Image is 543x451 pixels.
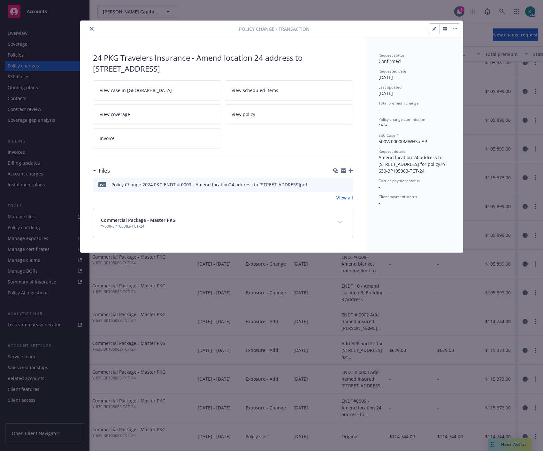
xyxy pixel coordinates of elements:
[239,26,310,32] span: Policy change - Transaction
[93,209,353,237] div: Commercial Package - Master PKGY-630-3P105083-TCT-24expand content
[335,217,345,228] button: expand content
[100,135,115,142] span: Invoice
[88,25,96,33] button: close
[379,184,380,190] span: -
[336,194,353,201] a: View all
[379,178,420,183] span: Carrier payment status
[93,128,221,148] a: Invoice
[379,117,425,122] span: Policy change commission
[379,149,406,154] span: Request details
[98,182,106,187] span: pdf
[379,154,447,174] span: Amend location 24 address to [STREET_ADDRESS] for policy#Y-630-3P105083-TCT-24
[379,106,380,113] span: -
[101,217,176,223] span: Commercial Package - Master PKG
[379,200,380,206] span: -
[379,133,399,138] span: SSC Case #
[379,58,401,64] span: Confirmed
[379,122,387,128] span: 15%
[99,167,110,175] h3: Files
[379,52,405,58] span: Request status
[334,181,340,188] button: download file
[232,87,278,94] span: View scheduled items
[379,74,393,80] span: [DATE]
[111,181,307,188] div: Policy Change 2024 PKG ENDT # 0009 - Amend location24 address to [STREET_ADDRESS]pdf
[379,90,393,96] span: [DATE]
[345,181,350,188] button: preview file
[232,111,255,118] span: View policy
[93,52,353,74] div: 24 PKG Travelers Insurance - Amend location 24 address to [STREET_ADDRESS]
[93,80,221,100] a: View case in [GEOGRAPHIC_DATA]
[225,104,353,124] a: View policy
[225,80,353,100] a: View scheduled items
[379,68,406,74] span: Requested date
[101,223,176,229] span: Y-630-3P105083-TCT-24
[379,100,419,106] span: Total premium change
[100,87,172,94] span: View case in [GEOGRAPHIC_DATA]
[379,84,402,90] span: Last updated
[93,104,221,124] a: View coverage
[100,111,130,118] span: View coverage
[93,167,110,175] div: Files
[379,138,427,144] span: 500Vz00000MWHSaIAP
[379,194,417,199] span: Client payment status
